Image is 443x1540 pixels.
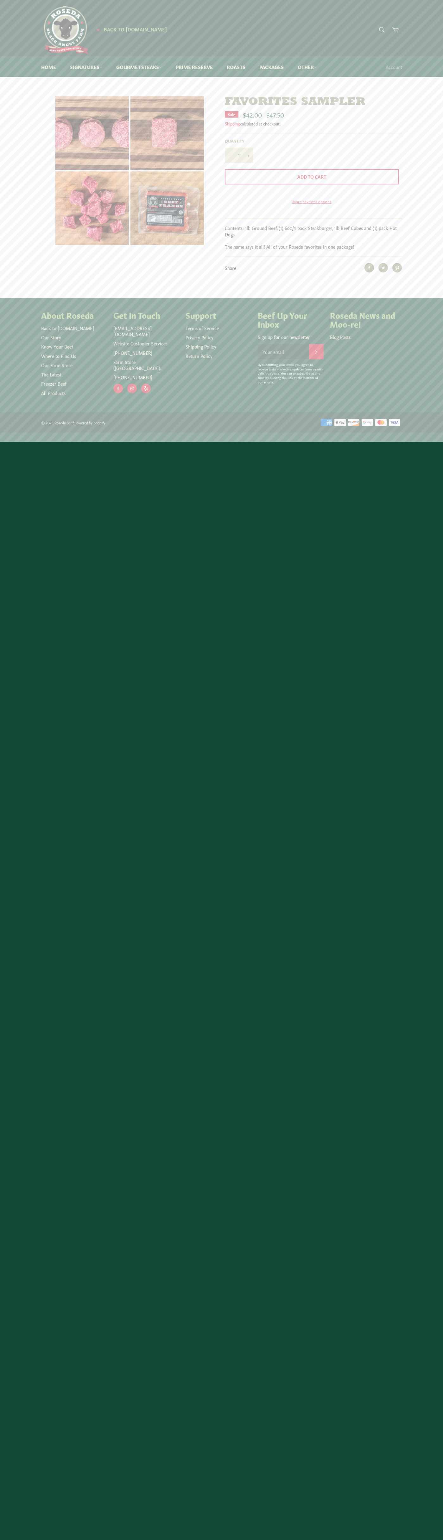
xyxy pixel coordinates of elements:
[64,57,109,77] a: Signatures
[41,353,76,359] a: Where to Find Us
[225,148,234,163] button: Reduce item quantity by one
[225,265,236,271] span: Share
[186,334,213,340] a: Privacy Policy
[186,311,251,319] h4: Support
[291,57,323,77] a: Other
[41,420,105,425] small: © 2025, .
[54,420,73,425] a: Roseda Beef
[186,325,219,331] a: Terms of Service
[258,344,309,359] input: Your email
[225,225,402,237] p: Contents: 1lb Ground Beef, (1) 6oz/4 pack Steakburger, 1lb Beef Cubes and (1) pack Hot Dogs
[41,334,61,340] a: Our Story
[104,26,167,32] span: Back to [DOMAIN_NAME]
[54,95,206,247] img: Favorites Sampler
[41,6,89,54] img: Roseda Beef
[225,244,402,250] p: The name says it all! All of your Roseda favorites in one package!
[243,110,262,119] span: $42.00
[186,353,212,359] a: Return Policy
[41,311,107,319] h4: About Roseda
[113,374,179,380] p: [PHONE_NUMBER]
[113,350,179,356] p: [PHONE_NUMBER]
[41,380,66,387] a: Freezer Beef
[169,57,219,77] a: Prime Reserve
[297,173,326,180] span: Add to Cart
[330,334,351,340] a: Blog Posts
[110,57,168,77] a: Gourmet Steaks
[113,311,179,319] h4: Get In Touch
[41,343,73,350] a: Know Your Beef
[225,169,399,184] button: Add to Cart
[93,27,167,32] a: ★ Back to [DOMAIN_NAME]
[258,363,324,384] p: By submitting your email you agree to receive tasty marketing updates from us with delicious deal...
[96,27,100,32] span: ★
[35,57,62,77] a: Home
[225,120,240,126] a: Shipping
[186,343,216,350] a: Shipping Policy
[225,199,399,204] a: More payment options
[225,138,253,144] label: Quantity
[258,311,324,328] h4: Beef Up Your Inbox
[225,121,402,126] div: calculated at checkout.
[74,420,105,425] a: Powered by Shopify
[41,362,73,368] a: Our Farm Store
[41,390,66,396] a: All Products
[113,359,179,371] p: Farm Store ([GEOGRAPHIC_DATA]):
[113,325,179,337] p: [EMAIL_ADDRESS][DOMAIN_NAME]
[266,110,284,119] s: $47.50
[330,311,396,328] h4: Roseda News and Moo-re!
[41,371,61,377] a: The Latest
[225,95,402,109] h1: Favorites Sampler
[41,325,94,331] a: Back to [DOMAIN_NAME]
[220,57,252,77] a: Roasts
[253,57,290,77] a: Packages
[225,111,238,118] div: Sale
[113,340,179,346] p: Website Customer Service:
[244,148,253,163] button: Increase item quantity by one
[258,334,324,340] p: Sign up for our newsletter
[383,58,405,76] a: Account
